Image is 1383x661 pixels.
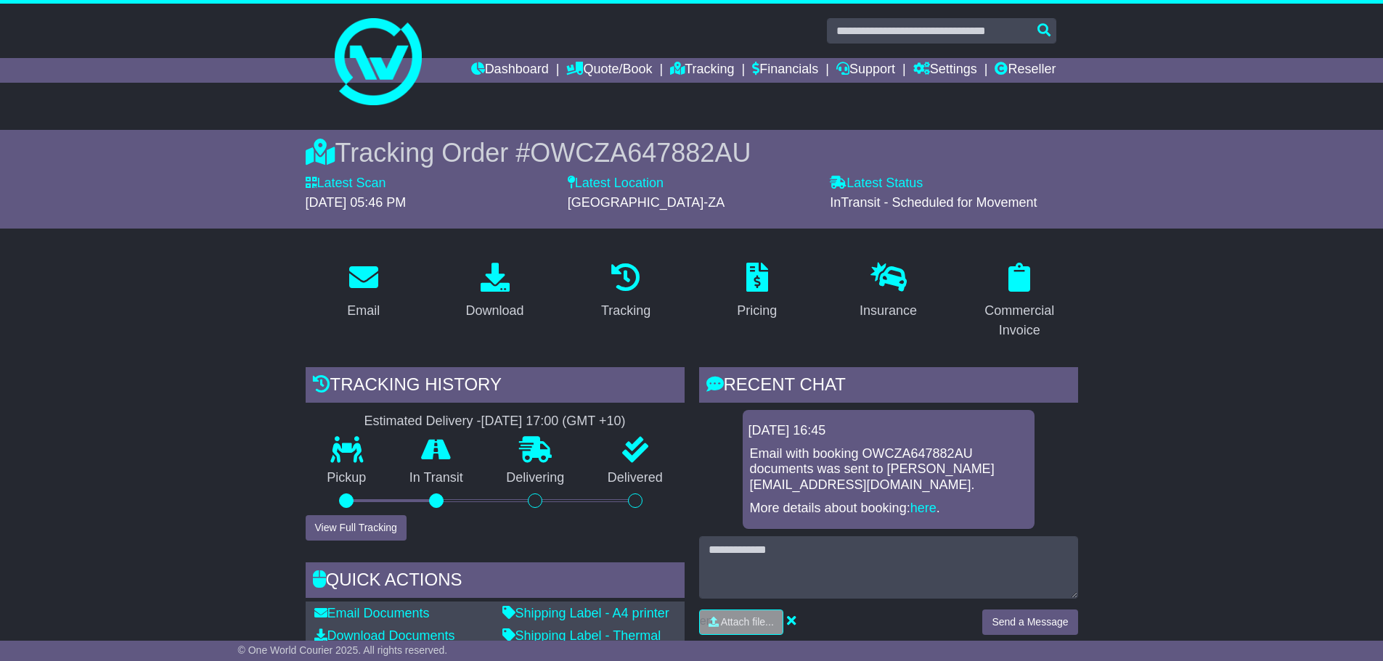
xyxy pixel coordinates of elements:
[568,195,725,210] span: [GEOGRAPHIC_DATA]-ZA
[586,470,685,486] p: Delivered
[601,301,650,321] div: Tracking
[502,628,661,659] a: Shipping Label - Thermal printer
[456,258,533,326] a: Download
[338,258,389,326] a: Email
[314,606,430,620] a: Email Documents
[750,446,1027,493] p: Email with booking OWCZA647882AU documents was sent to [PERSON_NAME][EMAIL_ADDRESS][DOMAIN_NAME].
[748,423,1029,439] div: [DATE] 16:45
[238,644,448,656] span: © One World Courier 2025. All rights reserved.
[314,628,455,643] a: Download Documents
[995,58,1056,83] a: Reseller
[699,367,1078,406] div: RECENT CHAT
[961,258,1078,345] a: Commercial Invoice
[971,301,1069,340] div: Commercial Invoice
[568,176,664,192] label: Latest Location
[830,176,923,192] label: Latest Status
[347,301,380,321] div: Email
[750,501,1027,517] p: More details about booking: .
[306,137,1078,168] div: Tracking Order #
[306,176,386,192] label: Latest Scan
[306,414,685,430] div: Estimated Delivery -
[752,58,818,83] a: Financials
[306,470,388,486] p: Pickup
[670,58,734,83] a: Tracking
[910,501,937,515] a: here
[913,58,977,83] a: Settings
[306,515,407,541] button: View Full Tracking
[566,58,652,83] a: Quote/Book
[737,301,777,321] div: Pricing
[388,470,485,486] p: In Transit
[306,367,685,406] div: Tracking history
[830,195,1037,210] span: InTransit - Scheduled for Movement
[306,562,685,602] div: Quick Actions
[306,195,407,210] span: [DATE] 05:46 PM
[592,258,660,326] a: Tracking
[471,58,549,83] a: Dashboard
[836,58,895,83] a: Support
[485,470,587,486] p: Delivering
[727,258,786,326] a: Pricing
[982,609,1077,635] button: Send a Message
[530,138,751,168] span: OWCZA647882AU
[502,606,669,620] a: Shipping Label - A4 printer
[465,301,523,321] div: Download
[860,301,917,321] div: Insurance
[850,258,926,326] a: Insurance
[481,414,626,430] div: [DATE] 17:00 (GMT +10)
